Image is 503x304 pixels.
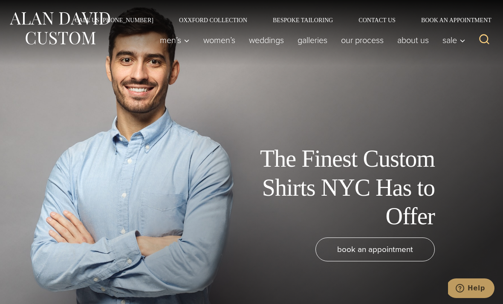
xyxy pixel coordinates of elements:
[62,17,166,23] a: Call Us [PHONE_NUMBER]
[62,17,494,23] nav: Secondary Navigation
[315,237,435,261] a: book an appointment
[291,32,334,49] a: Galleries
[436,32,470,49] button: Child menu of Sale
[242,32,291,49] a: weddings
[448,278,494,300] iframe: Opens a widget where you can chat to one of our agents
[408,17,494,23] a: Book an Appointment
[153,32,197,49] button: Child menu of Men’s
[166,17,260,23] a: Oxxford Collection
[260,17,346,23] a: Bespoke Tailoring
[243,145,435,231] h1: The Finest Custom Shirts NYC Has to Offer
[334,32,390,49] a: Our Process
[390,32,436,49] a: About Us
[197,32,242,49] a: Women’s
[153,32,470,49] nav: Primary Navigation
[337,243,413,255] span: book an appointment
[346,17,408,23] a: Contact Us
[9,9,111,47] img: Alan David Custom
[474,30,494,50] button: View Search Form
